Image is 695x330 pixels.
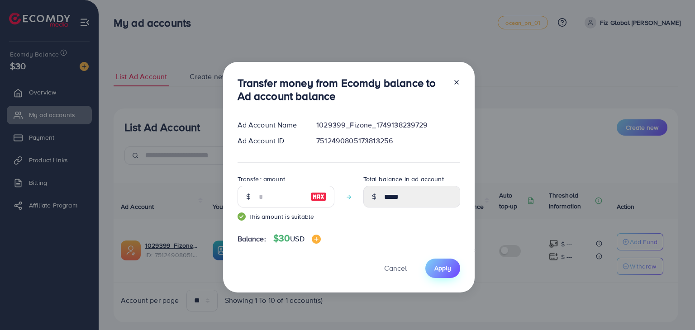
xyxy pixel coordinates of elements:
[238,174,285,184] label: Transfer amount
[290,234,304,244] span: USD
[309,136,467,146] div: 7512490805173813256
[310,191,327,202] img: image
[434,264,451,273] span: Apply
[273,233,321,244] h4: $30
[363,174,444,184] label: Total balance in ad account
[238,212,334,221] small: This amount is suitable
[238,234,266,244] span: Balance:
[230,120,309,130] div: Ad Account Name
[238,76,446,103] h3: Transfer money from Ecomdy balance to Ad account balance
[238,212,246,221] img: guide
[309,120,467,130] div: 1029399_Fizone_1749138239729
[425,259,460,278] button: Apply
[657,289,688,323] iframe: Chat
[384,263,407,273] span: Cancel
[373,259,418,278] button: Cancel
[230,136,309,146] div: Ad Account ID
[312,235,321,244] img: image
